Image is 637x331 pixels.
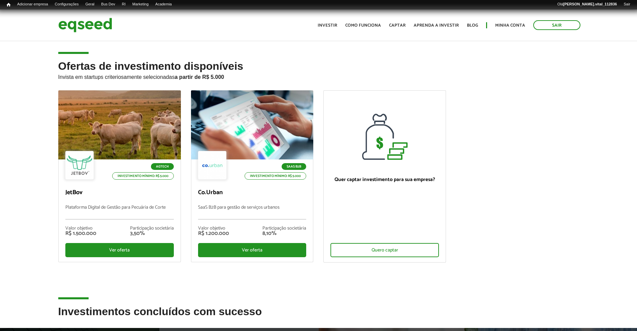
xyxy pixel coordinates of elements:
[152,2,175,7] a: Academia
[389,23,406,28] a: Captar
[198,189,307,197] p: Co.Urban
[563,2,617,6] strong: [PERSON_NAME].vital_112836
[467,23,478,28] a: Blog
[65,189,174,197] p: JetBov
[129,2,152,7] a: Marketing
[175,74,224,80] strong: a partir de R$ 5.000
[533,20,580,30] a: Sair
[414,23,459,28] a: Aprenda a investir
[3,2,14,8] a: Início
[330,177,439,183] p: Quer captar investimento para sua empresa?
[330,243,439,257] div: Quero captar
[262,226,306,231] div: Participação societária
[282,163,306,170] p: SaaS B2B
[318,23,337,28] a: Investir
[65,243,174,257] div: Ver oferta
[495,23,525,28] a: Minha conta
[262,231,306,236] div: 8,10%
[7,2,10,7] span: Início
[52,2,82,7] a: Configurações
[14,2,52,7] a: Adicionar empresa
[65,226,96,231] div: Valor objetivo
[58,72,579,80] p: Invista em startups criteriosamente selecionadas
[345,23,381,28] a: Como funciona
[98,2,119,7] a: Bus Dev
[58,306,579,328] h2: Investimentos concluídos com sucesso
[191,90,314,262] a: SaaS B2B Investimento mínimo: R$ 5.000 Co.Urban SaaS B2B para gestão de serviços urbanos Valor ob...
[151,163,174,170] p: Agtech
[198,226,229,231] div: Valor objetivo
[58,60,579,90] h2: Ofertas de investimento disponíveis
[198,205,307,219] p: SaaS B2B para gestão de serviços urbanos
[198,243,307,257] div: Ver oferta
[245,172,306,180] p: Investimento mínimo: R$ 5.000
[58,16,112,34] img: EqSeed
[119,2,129,7] a: RI
[65,205,174,219] p: Plataforma Digital de Gestão para Pecuária de Corte
[323,90,446,263] a: Quer captar investimento para sua empresa? Quero captar
[65,231,96,236] div: R$ 1.500.000
[198,231,229,236] div: R$ 1.200.000
[58,90,181,262] a: Agtech Investimento mínimo: R$ 5.000 JetBov Plataforma Digital de Gestão para Pecuária de Corte V...
[554,2,620,7] a: Olá[PERSON_NAME].vital_112836
[620,2,634,7] a: Sair
[112,172,174,180] p: Investimento mínimo: R$ 5.000
[130,231,174,236] div: 3,50%
[130,226,174,231] div: Participação societária
[82,2,98,7] a: Geral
